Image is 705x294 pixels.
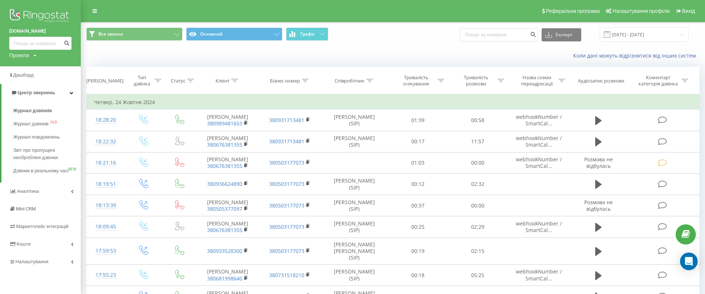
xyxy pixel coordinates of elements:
div: 18:21:16 [94,156,117,170]
td: [PERSON_NAME] [PERSON_NAME] (SIP) [321,238,388,265]
td: 11:57 [448,131,508,152]
div: 18:22:32 [94,135,117,149]
div: Open Intercom Messenger [680,253,698,270]
span: Аналiтика [17,188,39,194]
a: Журнал повідомлень [13,131,81,144]
span: webhookNumber / SmartCal... [516,268,562,282]
span: Журнал повідомлень [13,133,60,141]
div: Коментар/категорія дзвінка [637,74,680,87]
span: Журнал дзвінків [13,107,52,114]
a: 380681998640 [207,275,242,282]
button: Основний [186,27,282,41]
td: 00:12 [388,173,448,195]
a: 380731518210 [269,272,304,279]
td: [PERSON_NAME] (SIP) [321,110,388,131]
div: Назва схеми переадресації [517,74,557,87]
td: [PERSON_NAME] (SIP) [321,173,388,195]
div: 18:19:51 [94,177,117,191]
td: 02:15 [448,238,508,265]
a: [DOMAIN_NAME] [9,27,72,35]
a: 380676381355 [207,141,242,148]
td: 00:58 [448,110,508,131]
span: Центр звернень [18,90,55,95]
a: Журнал дзвінків [13,104,81,117]
span: Розмова не відбулась [584,156,613,169]
a: 380503177073 [269,159,304,166]
div: Статус [171,78,185,84]
td: [PERSON_NAME] (SIP) [321,131,388,152]
td: 02:32 [448,173,508,195]
span: Журнал дзвінків [13,120,48,128]
button: Експорт [542,28,581,41]
span: Розмова не відбулась [584,199,613,212]
td: 00:17 [388,131,448,152]
td: 00:00 [448,195,508,216]
span: Вихід [682,8,695,14]
a: 380933528300 [207,247,242,254]
div: 18:13:39 [94,198,117,213]
div: Бізнес номер [270,78,300,84]
input: Пошук за номером [460,28,538,41]
span: webhookNumber / SmartCal... [516,220,562,234]
div: 17:59:53 [94,244,117,258]
div: [PERSON_NAME] [86,78,123,84]
span: Дзвінки в реальному часі [13,167,68,174]
span: Дашборд [13,72,34,78]
span: webhookNumber / SmartCal... [516,156,562,169]
td: 00:25 [388,216,448,238]
a: 380931713481 [269,117,304,124]
div: 18:28:20 [94,113,117,127]
span: Кошти [17,241,30,247]
td: 01:03 [388,152,448,173]
td: 01:39 [388,110,448,131]
td: Четвер, 24 Жовтня 2024 [87,95,699,110]
td: 00:19 [388,238,448,265]
a: 380989481653 [207,120,242,127]
div: Аудіозапис розмови [578,78,624,84]
td: [PERSON_NAME] [196,216,258,238]
span: Налаштування [15,259,48,264]
span: webhookNumber / SmartCal... [516,135,562,148]
td: 02:29 [448,216,508,238]
a: 380931713481 [269,138,304,145]
span: Графік [300,32,315,37]
span: Маркетплейс інтеграцій [16,224,69,229]
td: [PERSON_NAME] (SIP) [321,195,388,216]
span: Все звонки [98,31,123,37]
img: Ringostat logo [9,7,72,26]
a: 380676381355 [207,227,242,234]
div: 18:09:45 [94,220,117,234]
a: 380505377097 [207,205,242,212]
input: Пошук за номером [9,37,72,50]
a: Журнал дзвінківOLD [13,117,81,131]
a: 380676381355 [207,162,242,169]
a: Центр звернень [1,84,81,102]
span: Звіт про пропущені необроблені дзвінки [13,147,77,161]
div: 17:55:23 [94,268,117,282]
div: Проекти [9,52,29,59]
div: Тривалість розмови [456,74,496,87]
td: [PERSON_NAME] (SIP) [321,216,388,238]
a: 380503177073 [269,180,304,187]
td: 00:00 [448,152,508,173]
td: [PERSON_NAME] [196,110,258,131]
td: [PERSON_NAME] (SIP) [321,265,388,286]
span: Mini CRM [16,206,36,212]
div: Клієнт [216,78,229,84]
td: [PERSON_NAME] [196,152,258,173]
td: [PERSON_NAME] [196,265,258,286]
div: Тип дзвінка [131,74,153,87]
td: 00:37 [388,195,448,216]
a: 380503177073 [269,247,304,254]
a: Звіт про пропущені необроблені дзвінки [13,144,81,164]
button: Графік [286,27,328,41]
button: Все звонки [86,27,182,41]
span: Реферальна програма [546,8,600,14]
a: Дзвінки в реальному часіNEW [13,164,81,177]
a: 380503177073 [269,202,304,209]
td: [PERSON_NAME] [196,131,258,152]
td: 00:18 [388,265,448,286]
div: Тривалість очікування [397,74,436,87]
a: 380936624890 [207,180,242,187]
div: Співробітник [335,78,365,84]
